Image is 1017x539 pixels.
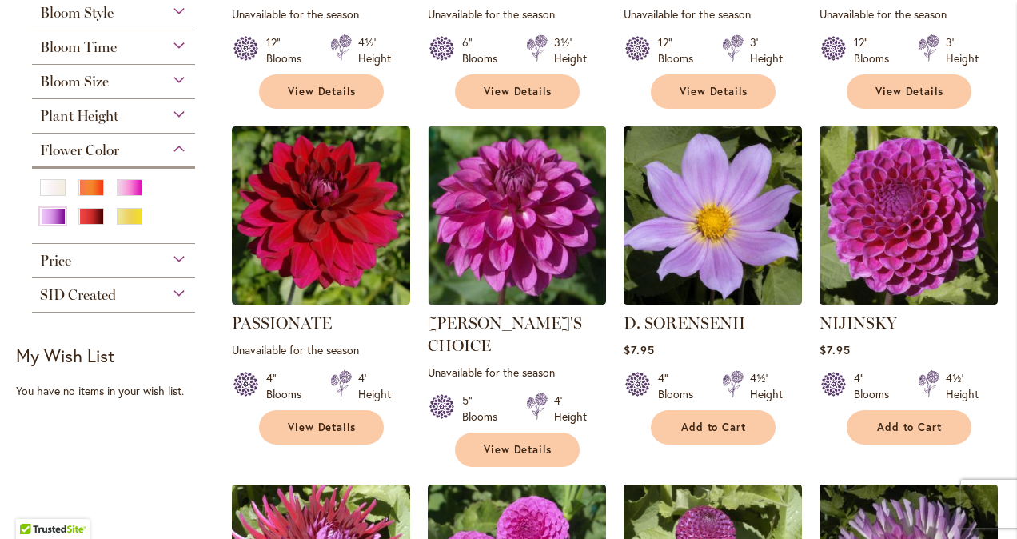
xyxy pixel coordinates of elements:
[854,34,899,66] div: 12" Blooms
[820,6,998,22] p: Unavailable for the season
[12,482,57,527] iframe: Launch Accessibility Center
[428,6,606,22] p: Unavailable for the season
[288,421,357,434] span: View Details
[624,342,655,357] span: $7.95
[455,74,580,109] a: View Details
[624,6,802,22] p: Unavailable for the season
[651,74,776,109] a: View Details
[40,73,109,90] span: Bloom Size
[875,85,944,98] span: View Details
[946,34,979,66] div: 3' Height
[259,410,384,445] a: View Details
[658,370,703,402] div: 4" Blooms
[288,85,357,98] span: View Details
[554,393,587,425] div: 4' Height
[40,107,118,125] span: Plant Height
[750,370,783,402] div: 4½' Height
[358,370,391,402] div: 4' Height
[847,410,971,445] button: Add to Cart
[455,433,580,467] a: View Details
[462,34,507,66] div: 6" Blooms
[554,34,587,66] div: 3½' Height
[266,370,311,402] div: 4" Blooms
[877,421,943,434] span: Add to Cart
[854,370,899,402] div: 4" Blooms
[820,126,998,305] img: NIJINSKY
[484,85,552,98] span: View Details
[946,370,979,402] div: 4½' Height
[40,286,116,304] span: SID Created
[658,34,703,66] div: 12" Blooms
[428,126,606,305] img: TED'S CHOICE
[40,4,114,22] span: Bloom Style
[681,421,747,434] span: Add to Cart
[232,313,332,333] a: PASSIONATE
[40,142,119,159] span: Flower Color
[428,293,606,308] a: TED'S CHOICE
[750,34,783,66] div: 3' Height
[232,342,410,357] p: Unavailable for the season
[40,252,71,269] span: Price
[820,293,998,308] a: NIJINSKY
[428,313,582,355] a: [PERSON_NAME]'S CHOICE
[624,313,745,333] a: D. SORENSENII
[820,342,851,357] span: $7.95
[259,74,384,109] a: View Details
[680,85,748,98] span: View Details
[232,6,410,22] p: Unavailable for the season
[484,443,552,457] span: View Details
[820,313,897,333] a: NIJINSKY
[232,293,410,308] a: PASSIONATE
[847,74,971,109] a: View Details
[40,38,117,56] span: Bloom Time
[651,410,776,445] button: Add to Cart
[266,34,311,66] div: 12" Blooms
[232,126,410,305] img: PASSIONATE
[428,365,606,380] p: Unavailable for the season
[16,344,114,367] strong: My Wish List
[462,393,507,425] div: 5" Blooms
[624,126,802,305] img: D. SORENSENII
[358,34,391,66] div: 4½' Height
[16,383,221,399] div: You have no items in your wish list.
[624,293,802,308] a: D. SORENSENII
